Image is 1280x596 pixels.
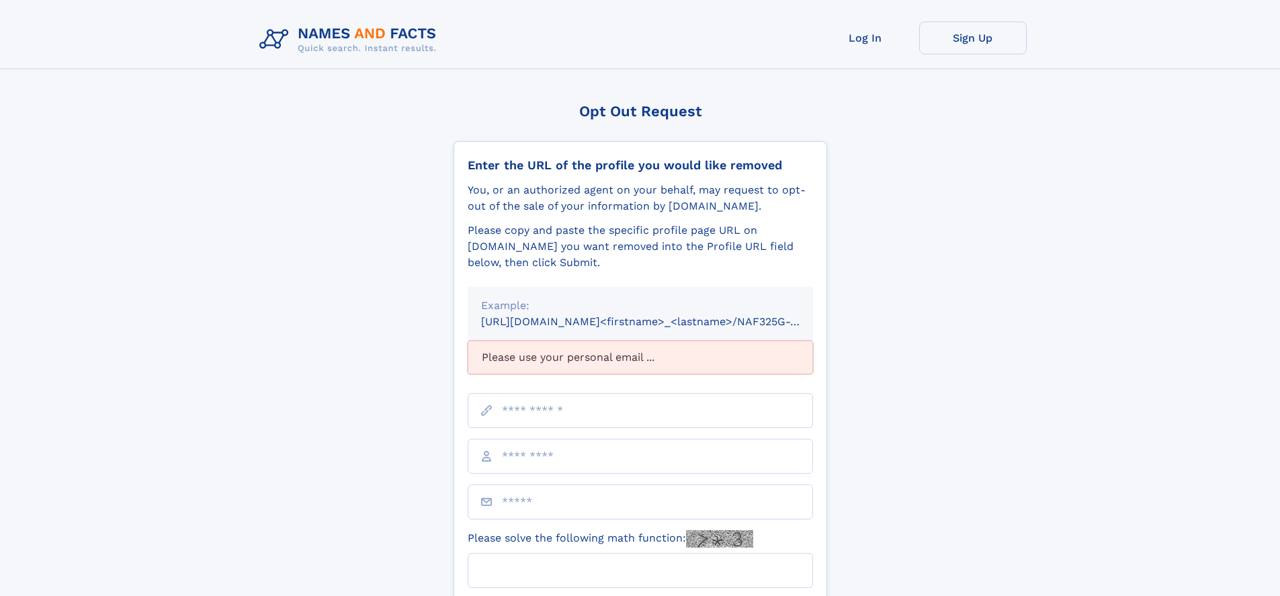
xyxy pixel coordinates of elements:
div: Example: [481,298,800,314]
div: Opt Out Request [454,103,827,120]
div: Please use your personal email ... [468,341,813,374]
div: Please copy and paste the specific profile page URL on [DOMAIN_NAME] you want removed into the Pr... [468,222,813,271]
img: Logo Names and Facts [254,22,447,58]
label: Please solve the following math function: [468,530,753,548]
div: Enter the URL of the profile you would like removed [468,158,813,173]
a: Sign Up [919,22,1027,54]
div: You, or an authorized agent on your behalf, may request to opt-out of the sale of your informatio... [468,182,813,214]
small: [URL][DOMAIN_NAME]<firstname>_<lastname>/NAF325G-xxxxxxxx [481,315,839,328]
a: Log In [812,22,919,54]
